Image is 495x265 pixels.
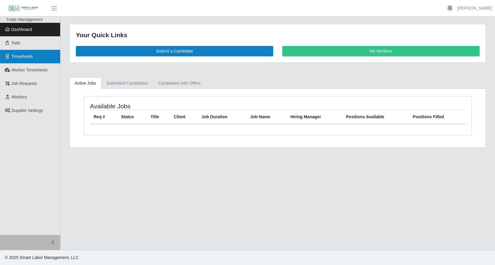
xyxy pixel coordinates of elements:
span: Dashboard [11,27,32,32]
span: © 2025 Smart Labor Management, LLC [5,255,79,260]
span: Supplier Settings [11,108,43,113]
a: Submit a Candidate [76,46,273,56]
a: My Workers [282,46,480,56]
span: Job Requests [11,81,37,86]
a: Submitted Candidates [101,77,153,89]
th: Client [170,110,198,124]
th: Job Duration [198,110,247,124]
th: Title [147,110,170,124]
h4: Available Jobs [90,102,241,110]
span: Trade Management [6,17,43,22]
th: Positions Filled [409,110,466,124]
span: Workers [11,95,27,99]
span: Worker Timesheets [11,68,48,72]
img: SLM Logo [8,5,39,12]
th: Hiring Manager [287,110,342,124]
div: Your Quick Links [76,30,480,40]
a: Active Jobs [70,77,101,89]
a: [PERSON_NAME] [457,5,492,11]
th: Positions Available [342,110,409,124]
th: Status [117,110,147,124]
th: Req # [90,110,117,124]
span: Timesheets [11,54,33,59]
th: Job Name [247,110,287,124]
span: Todo [11,41,20,45]
a: Candidates with Offers [153,77,206,89]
